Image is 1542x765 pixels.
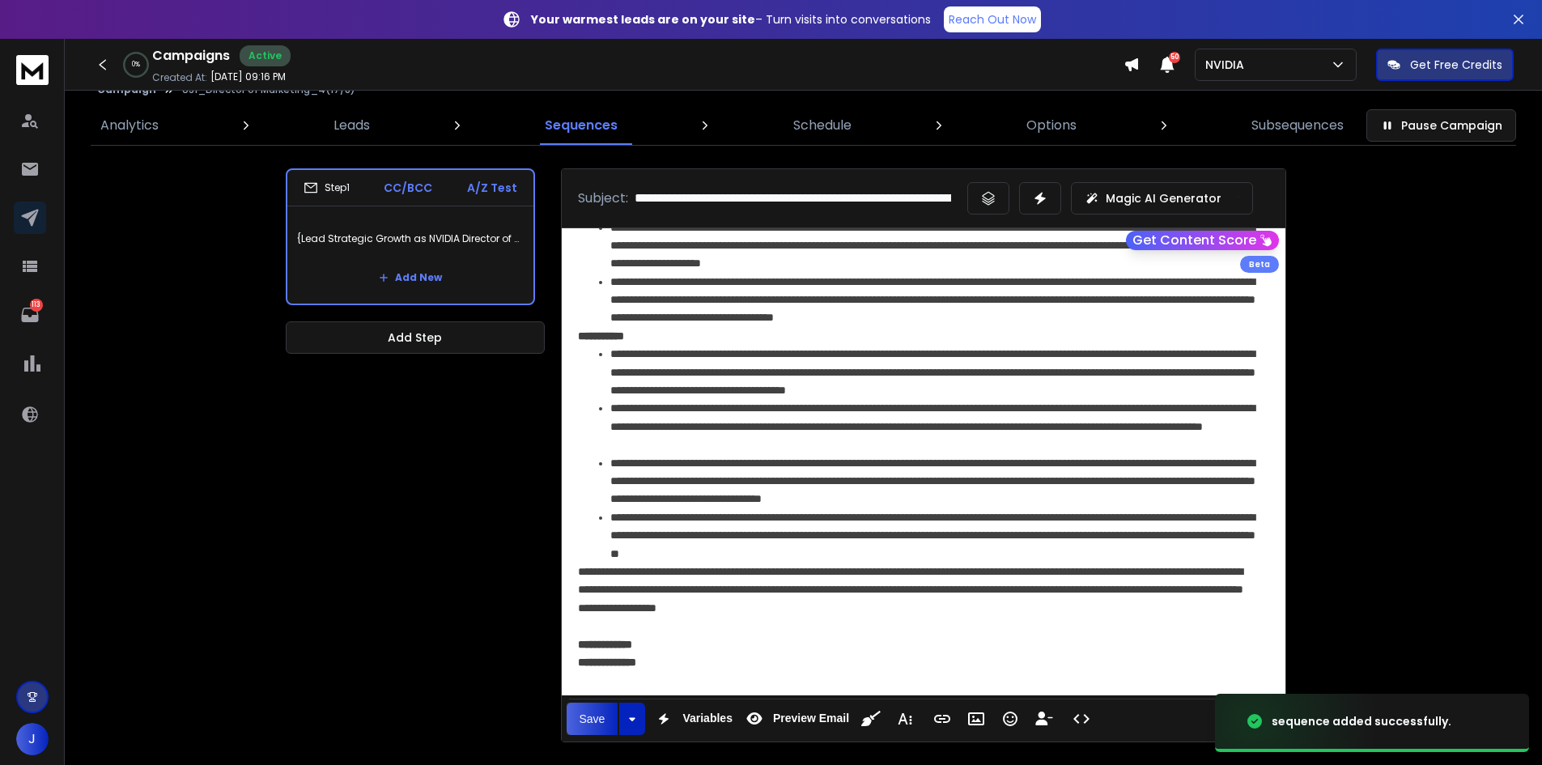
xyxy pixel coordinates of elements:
[961,703,992,735] button: Insert Image (Ctrl+P)
[995,703,1026,735] button: Emoticons
[1205,57,1251,73] p: NVIDIA
[856,703,886,735] button: Clean HTML
[1410,57,1502,73] p: Get Free Credits
[100,116,159,135] p: Analytics
[1126,231,1279,250] button: Get Content Score
[1169,52,1180,63] span: 50
[240,45,291,66] div: Active
[531,11,931,28] p: – Turn visits into conversations
[1376,49,1514,81] button: Get Free Credits
[384,180,432,196] p: CC/BCC
[16,55,49,85] img: logo
[297,216,524,261] p: {Lead Strategic Growth as NVIDIA Director of Marketing| NVIDIA Director of Marketing: Define Inte...
[927,703,958,735] button: Insert Link (Ctrl+K)
[152,71,207,84] p: Created At:
[1366,109,1516,142] button: Pause Campaign
[535,106,627,145] a: Sequences
[210,70,286,83] p: [DATE] 09:16 PM
[1240,256,1279,273] div: Beta
[648,703,736,735] button: Variables
[16,723,49,755] button: J
[890,703,920,735] button: More Text
[531,11,755,28] strong: Your warmest leads are on your site
[91,106,168,145] a: Analytics
[949,11,1036,28] p: Reach Out Now
[286,168,535,305] li: Step1CC/BCCA/Z Test{Lead Strategic Growth as NVIDIA Director of Marketing| NVIDIA Director of Mar...
[679,712,736,725] span: Variables
[366,261,455,294] button: Add New
[578,189,628,208] p: Subject:
[1066,703,1097,735] button: Code View
[1017,106,1086,145] a: Options
[567,703,618,735] button: Save
[1106,190,1221,206] p: Magic AI Generator
[1272,713,1451,729] div: sequence added successfully.
[467,180,517,196] p: A/Z Test
[1026,116,1077,135] p: Options
[304,181,350,195] div: Step 1
[739,703,852,735] button: Preview Email
[30,299,43,312] p: 113
[132,60,140,70] p: 0 %
[793,116,852,135] p: Schedule
[784,106,861,145] a: Schedule
[545,116,618,135] p: Sequences
[1071,182,1253,215] button: Magic AI Generator
[770,712,852,725] span: Preview Email
[14,299,46,331] a: 113
[944,6,1041,32] a: Reach Out Now
[324,106,380,145] a: Leads
[286,321,545,354] button: Add Step
[1242,106,1353,145] a: Subsequences
[333,116,370,135] p: Leads
[1251,116,1344,135] p: Subsequences
[1029,703,1060,735] button: Insert Unsubscribe Link
[152,46,230,66] h1: Campaigns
